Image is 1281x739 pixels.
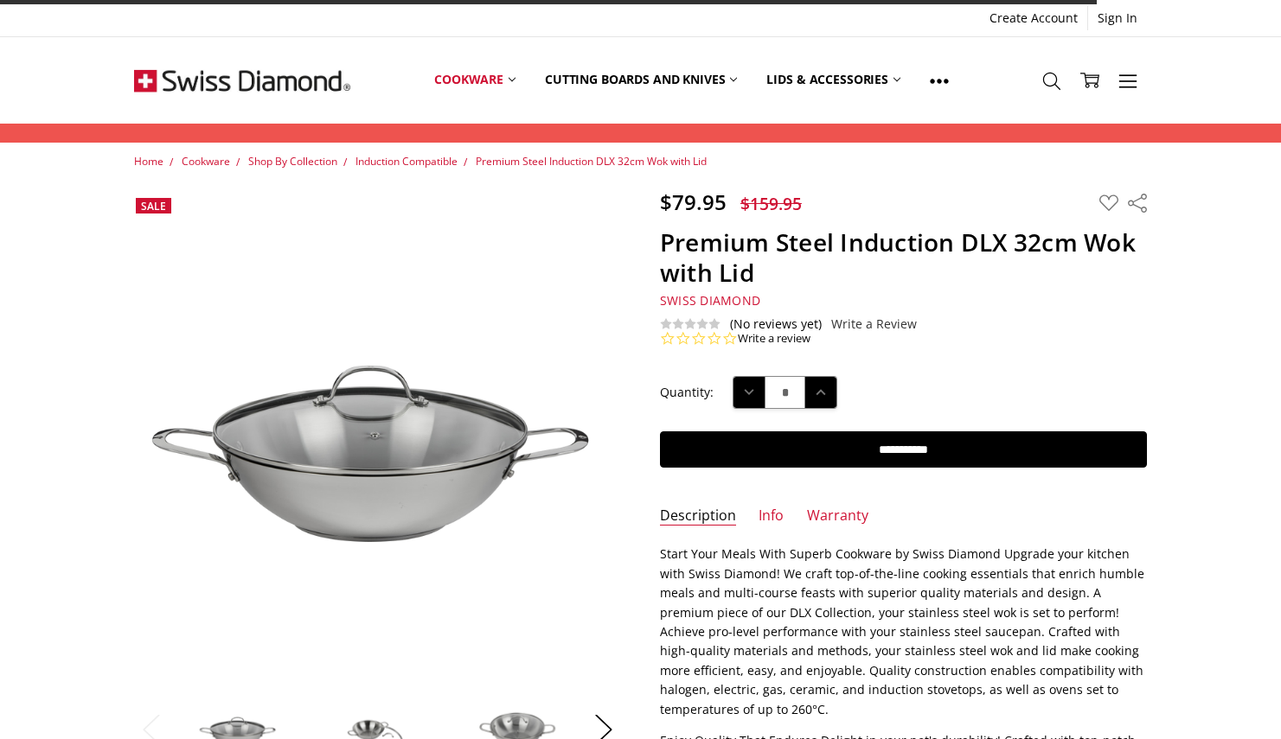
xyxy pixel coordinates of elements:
[248,154,337,169] a: Shop By Collection
[182,154,230,169] a: Cookware
[807,506,868,526] a: Warranty
[980,6,1087,30] a: Create Account
[355,154,458,169] a: Induction Compatible
[660,292,760,309] span: Swiss Diamond
[740,192,802,215] span: $159.95
[915,41,964,119] a: Show All
[759,506,784,526] a: Info
[1088,6,1147,30] a: Sign In
[660,383,714,402] label: Quantity:
[141,199,166,213] span: Sale
[730,317,822,331] span: (No reviews yet)
[752,41,914,118] a: Lids & Accessories
[831,317,917,331] a: Write a Review
[660,545,1147,719] p: Start Your Meals With Superb Cookware by Swiss Diamond Upgrade your kitchen with Swiss Diamond! W...
[660,188,727,216] span: $79.95
[660,506,736,526] a: Description
[134,37,350,124] img: Free Shipping On Every Order
[134,154,163,169] a: Home
[738,331,810,347] a: Write a review
[530,41,753,118] a: Cutting boards and knives
[660,227,1147,288] h1: Premium Steel Induction DLX 32cm Wok with Lid
[420,41,530,118] a: Cookware
[476,154,707,169] a: Premium Steel Induction DLX 32cm Wok with Lid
